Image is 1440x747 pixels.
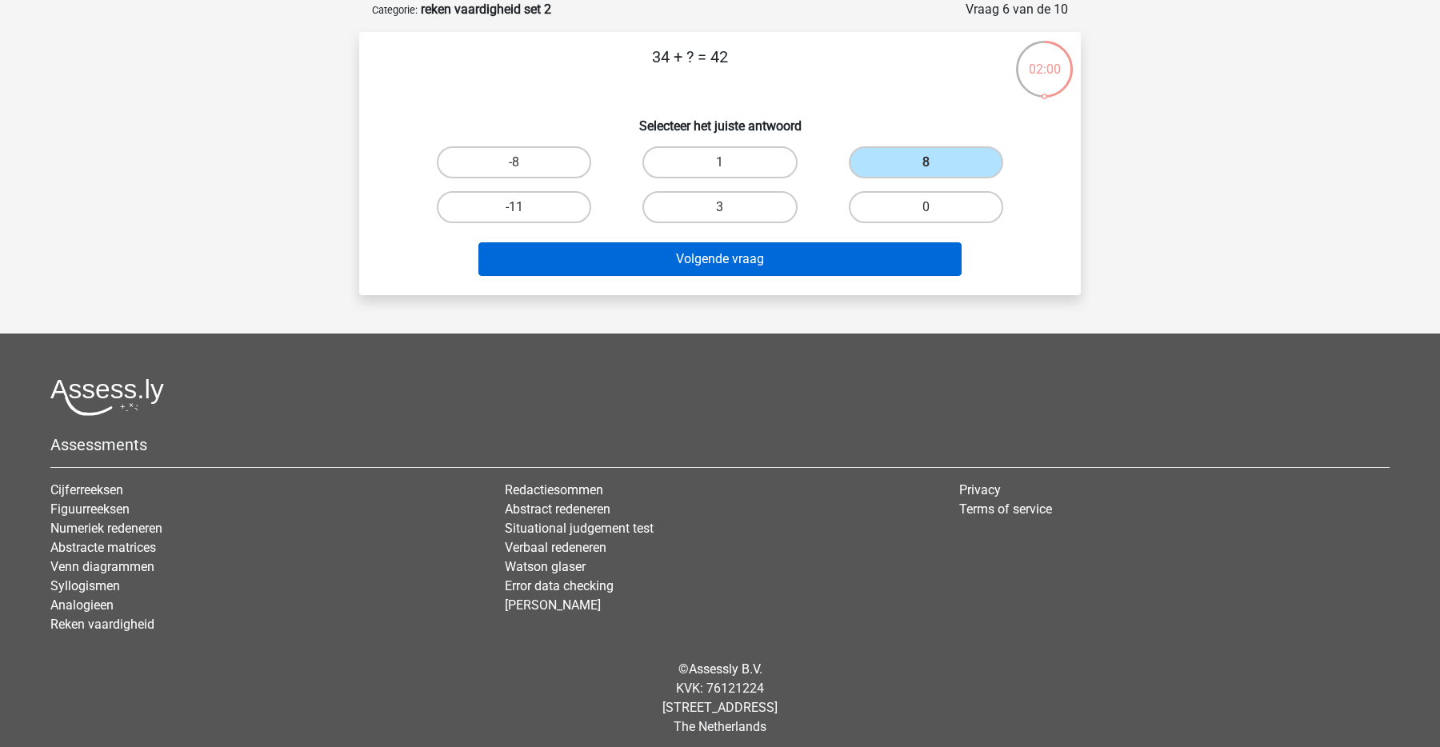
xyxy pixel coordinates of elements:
[642,146,797,178] label: 1
[849,191,1003,223] label: 0
[50,597,114,613] a: Analogieen
[959,501,1052,517] a: Terms of service
[849,146,1003,178] label: 8
[437,191,591,223] label: -11
[50,482,123,497] a: Cijferreeksen
[437,146,591,178] label: -8
[372,4,418,16] small: Categorie:
[642,191,797,223] label: 3
[50,378,164,416] img: Assessly logo
[50,559,154,574] a: Venn diagrammen
[385,106,1055,134] h6: Selecteer het juiste antwoord
[505,501,610,517] a: Abstract redeneren
[50,540,156,555] a: Abstracte matrices
[1014,39,1074,79] div: 02:00
[478,242,962,276] button: Volgende vraag
[505,578,614,593] a: Error data checking
[50,501,130,517] a: Figuurreeksen
[505,521,654,536] a: Situational judgement test
[50,617,154,632] a: Reken vaardigheid
[959,482,1001,497] a: Privacy
[385,45,995,93] p: 34 + ? = 42
[505,540,606,555] a: Verbaal redeneren
[505,597,601,613] a: [PERSON_NAME]
[689,661,762,677] a: Assessly B.V.
[505,559,586,574] a: Watson glaser
[50,578,120,593] a: Syllogismen
[50,435,1390,454] h5: Assessments
[505,482,603,497] a: Redactiesommen
[421,2,551,17] strong: reken vaardigheid set 2
[50,521,162,536] a: Numeriek redeneren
